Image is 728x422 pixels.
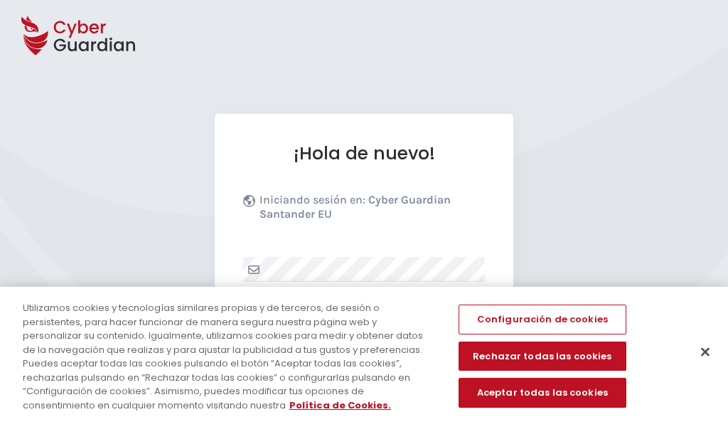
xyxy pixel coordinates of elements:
[459,378,626,408] button: Aceptar todas las cookies
[243,142,485,164] h1: ¡Hola de nuevo!
[289,399,391,412] a: Más información sobre su privacidad, se abre en una nueva pestaña
[459,305,626,334] button: Configuración de cookies, Abre el cuadro de diálogo del centro de preferencias.
[690,337,721,368] button: Cerrar
[259,193,481,228] p: Iniciando sesión en:
[259,193,451,221] b: Cyber Guardian Santander EU
[459,342,626,371] button: Rechazar todas las cookies
[23,301,437,412] div: Utilizamos cookies y tecnologías similares propias y de terceros, de sesión o persistentes, para ...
